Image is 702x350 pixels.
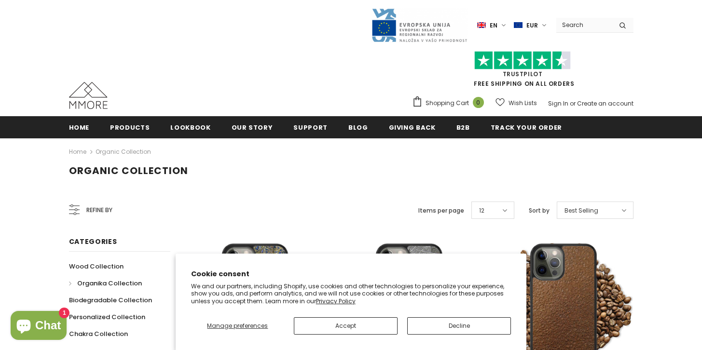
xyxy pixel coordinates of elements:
[69,237,117,246] span: Categories
[570,99,576,108] span: or
[456,116,470,138] a: B2B
[503,70,543,78] a: Trustpilot
[526,21,538,30] span: EUR
[456,123,470,132] span: B2B
[479,206,484,215] span: 12
[293,123,328,132] span: support
[389,116,436,138] a: Giving back
[371,8,468,43] img: Javni Razpis
[69,146,86,158] a: Home
[496,94,537,111] a: Wish Lists
[69,329,128,338] span: Chakra Collection
[348,116,368,138] a: Blog
[110,116,150,138] a: Products
[69,292,152,309] a: Biodegradable Collection
[69,258,124,275] a: Wood Collection
[564,206,598,215] span: Best Selling
[477,21,486,29] img: i-lang-1.png
[69,164,188,177] span: Organic Collection
[389,123,436,132] span: Giving back
[473,97,484,108] span: 0
[69,262,124,271] span: Wood Collection
[577,99,633,108] a: Create an account
[293,116,328,138] a: support
[170,116,210,138] a: Lookbook
[509,98,537,108] span: Wish Lists
[69,82,108,109] img: MMORE Cases
[191,317,284,335] button: Manage preferences
[412,96,489,110] a: Shopping Cart 0
[548,99,568,108] a: Sign In
[491,116,562,138] a: Track your order
[69,296,152,305] span: Biodegradable Collection
[418,206,464,215] label: Items per page
[232,116,273,138] a: Our Story
[371,21,468,29] a: Javni Razpis
[191,283,511,305] p: We and our partners, including Shopify, use cookies and other technologies to personalize your ex...
[232,123,273,132] span: Our Story
[69,309,145,325] a: Personalized Collection
[8,311,69,342] inbox-online-store-chat: Shopify online store chat
[474,51,571,70] img: Trust Pilot Stars
[69,325,128,342] a: Chakra Collection
[69,116,90,138] a: Home
[348,123,368,132] span: Blog
[96,148,151,156] a: Organic Collection
[69,312,145,322] span: Personalized Collection
[110,123,150,132] span: Products
[491,123,562,132] span: Track your order
[529,206,550,215] label: Sort by
[556,18,612,32] input: Search Site
[77,279,142,288] span: Organika Collection
[316,297,356,305] a: Privacy Policy
[191,269,511,279] h2: Cookie consent
[426,98,469,108] span: Shopping Cart
[170,123,210,132] span: Lookbook
[294,317,398,335] button: Accept
[412,55,633,88] span: FREE SHIPPING ON ALL ORDERS
[407,317,511,335] button: Decline
[490,21,497,30] span: en
[69,123,90,132] span: Home
[207,322,268,330] span: Manage preferences
[69,275,142,292] a: Organika Collection
[86,205,112,215] span: Refine by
